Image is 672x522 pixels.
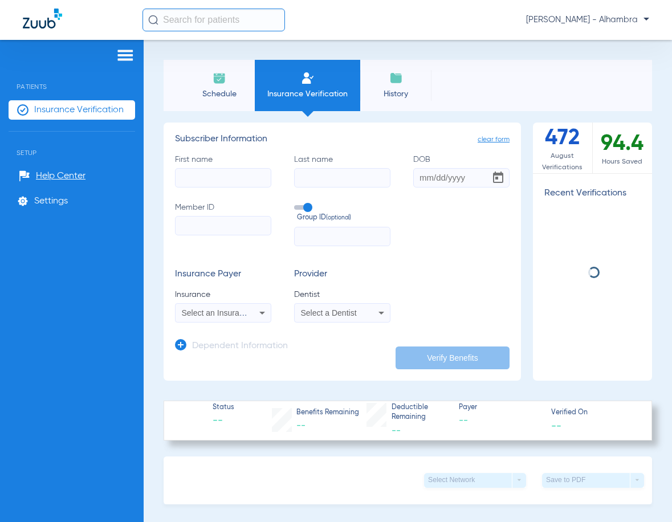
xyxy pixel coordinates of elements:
span: Group ID [297,213,390,223]
input: First name [175,168,271,187]
span: August Verifications [533,150,592,173]
span: Setup [9,132,135,157]
label: DOB [413,154,510,187]
input: Last name [294,168,390,187]
span: Select an Insurance [182,308,252,317]
span: Patients [9,66,135,91]
button: Verify Benefits [396,346,510,369]
span: Dentist [294,289,390,300]
h3: Subscriber Information [175,134,510,145]
span: Benefits Remaining [296,408,359,418]
img: hamburger-icon [116,48,135,62]
span: -- [392,426,401,435]
span: Payer [459,403,541,413]
span: Insurance [175,289,271,300]
span: Schedule [192,88,246,100]
img: Schedule [213,71,226,85]
input: Search for patients [142,9,285,31]
span: Insurance Verification [34,104,124,116]
img: Zuub Logo [23,9,62,28]
span: -- [551,419,561,431]
span: -- [213,414,234,428]
input: DOBOpen calendar [413,168,510,187]
input: Member ID [175,216,271,235]
span: Settings [34,195,68,207]
label: First name [175,154,271,187]
span: Insurance Verification [263,88,352,100]
button: Open calendar [487,166,510,189]
img: Manual Insurance Verification [301,71,315,85]
small: (optional) [326,213,351,223]
span: -- [459,414,541,428]
span: Verified On [551,408,633,418]
label: Member ID [175,202,271,246]
a: Help Center [19,170,85,182]
span: -- [296,421,306,430]
span: Select a Dentist [301,308,357,317]
span: Status [213,403,234,413]
h3: Dependent Information [192,341,288,352]
span: clear form [478,134,510,145]
span: History [369,88,423,100]
div: 94.4 [593,123,653,173]
label: Last name [294,154,390,187]
h3: Insurance Payer [175,269,271,280]
span: Hours Saved [593,156,653,168]
h3: Recent Verifications [533,188,652,199]
span: [PERSON_NAME] - Alhambra [526,14,649,26]
span: Deductible Remaining [392,403,449,423]
span: Help Center [36,170,85,182]
img: History [389,71,403,85]
img: Search Icon [148,15,158,25]
div: 472 [533,123,593,173]
h3: Provider [294,269,390,280]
